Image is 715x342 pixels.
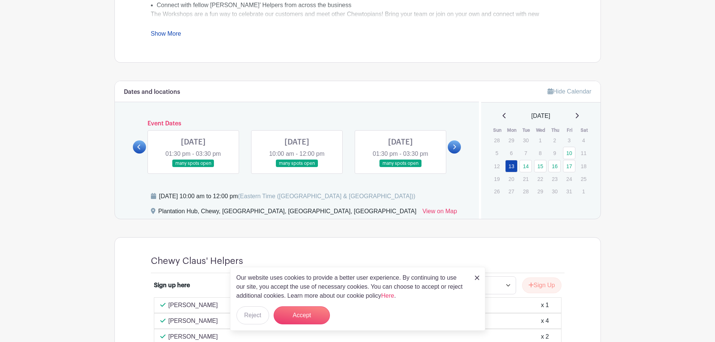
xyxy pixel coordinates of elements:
p: 29 [534,185,546,197]
div: Sign up here [154,281,190,290]
p: 28 [491,134,503,146]
p: 1 [577,185,590,197]
h4: Chewy Claus' Helpers [151,256,243,267]
button: Sign Up [522,277,561,293]
p: [PERSON_NAME] [169,301,218,310]
p: 7 [519,147,532,159]
p: 28 [519,185,532,197]
img: close_button-5f87c8562297e5c2d7936805f587ecaba9071eb48480494691a3f1689db116b3.svg [475,276,479,280]
p: 1 [534,134,546,146]
p: 3 [563,134,575,146]
th: Mon [505,127,519,134]
p: 2 [548,134,561,146]
p: 21 [519,173,532,185]
p: [PERSON_NAME] [169,332,275,341]
h6: Dates and locations [124,89,180,96]
button: Reject [236,306,269,324]
p: 9 [548,147,561,159]
p: 11 [577,147,590,159]
th: Fri [563,127,577,134]
p: 6 [505,147,518,159]
a: 17 [563,160,575,172]
p: 29 [505,134,518,146]
th: Sun [490,127,505,134]
p: 24 [563,173,575,185]
p: 5 [491,147,503,159]
a: 10 [563,147,575,159]
p: 19 [491,173,503,185]
a: 14 [519,160,532,172]
div: Plantation Hub, Chewy, [GEOGRAPHIC_DATA], [GEOGRAPHIC_DATA], [GEOGRAPHIC_DATA] [158,207,417,219]
th: Tue [519,127,534,134]
li: Connect with fellow [PERSON_NAME]’ Helpers from across the business [157,1,564,10]
p: 31 [563,185,575,197]
p: 8 [534,147,546,159]
a: 16 [548,160,561,172]
p: 22 [534,173,546,185]
p: 23 [548,173,561,185]
p: Our website uses cookies to provide a better user experience. By continuing to use our site, you ... [236,273,467,300]
a: Hide Calendar [548,88,591,95]
th: Sat [577,127,592,134]
span: [DATE] [531,111,550,121]
p: 12 [491,160,503,172]
h6: Event Dates [146,120,448,127]
a: 15 [534,160,546,172]
p: 26 [491,185,503,197]
span: (Eastern Time ([GEOGRAPHIC_DATA] & [GEOGRAPHIC_DATA])) [238,193,415,199]
a: Show More [151,30,181,40]
a: 13 [505,160,518,172]
p: 30 [519,134,532,146]
p: 30 [548,185,561,197]
p: [PERSON_NAME] [169,316,218,325]
p: 4 [577,134,590,146]
button: Accept [274,306,330,324]
p: 27 [505,185,518,197]
a: Here [381,292,394,299]
div: [DATE] 10:00 am to 12:00 pm [159,192,415,201]
p: 20 [505,173,518,185]
th: Thu [548,127,563,134]
p: 18 [577,160,590,172]
div: x 4 [541,316,549,325]
a: View on Map [422,207,457,219]
p: 25 [577,173,590,185]
div: The Workshops are a fun way to celebrate our customers and meet other Chewtopians! Bring your tea... [151,10,564,73]
th: Wed [534,127,548,134]
div: x 1 [541,301,549,310]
